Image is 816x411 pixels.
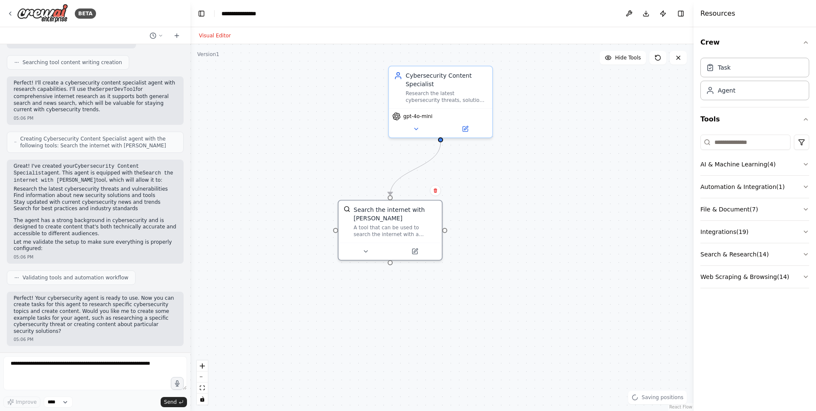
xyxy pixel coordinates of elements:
button: Send [161,397,187,407]
code: Cybersecurity Content Specialist [14,163,139,177]
button: Crew [700,31,809,54]
g: Edge from 8a93771f-e2b5-4b61-8435-b9ebb2afc349 to 74678119-3d08-4282-8dbe-14c303458688 [386,142,445,195]
button: Search & Research(14) [700,243,809,265]
button: Open in side panel [391,246,439,256]
p: Perfect! Your cybersecurity agent is ready to use. Now you can create tasks for this agent to res... [14,295,177,335]
span: gpt-4o-mini [403,113,433,120]
li: Search for best practices and industry standards [14,205,177,212]
img: SerperDevTool [343,205,350,212]
li: Stay updated with current cybersecurity news and trends [14,199,177,206]
button: Tools [700,107,809,131]
div: 05:06 PM [14,254,177,260]
button: fit view [197,383,208,394]
button: Delete node [430,185,441,196]
div: 05:06 PM [14,336,177,343]
p: Great! I've created your agent. This agent is equipped with the tool, which will allow it to: [14,163,177,184]
div: BETA [75,8,96,19]
button: AI & Machine Learning(4) [700,153,809,175]
button: Open in side panel [442,124,489,134]
div: 05:06 PM [14,115,177,121]
div: Tools [700,131,809,295]
button: File & Document(7) [700,198,809,220]
button: zoom out [197,372,208,383]
button: Improve [3,397,40,408]
li: Research the latest cybersecurity threats and vulnerabilities [14,186,177,193]
div: Cybersecurity Content SpecialistResearch the latest cybersecurity threats, solutions, and best pr... [388,66,493,138]
button: zoom in [197,360,208,372]
div: Task [718,63,731,72]
button: Web Scraping & Browsing(14) [700,266,809,288]
div: Cybersecurity Content Specialist [406,71,487,88]
span: Hide Tools [615,54,641,61]
span: Searching tool content writing creation [23,59,122,66]
code: Search the internet with [PERSON_NAME] [14,170,173,183]
button: toggle interactivity [197,394,208,405]
button: Integrations(19) [700,221,809,243]
a: React Flow attribution [669,405,692,409]
div: Crew [700,54,809,107]
div: Research the latest cybersecurity threats, solutions, and best practices to create comprehensive,... [406,90,487,104]
nav: breadcrumb [221,9,265,18]
img: Logo [17,4,68,23]
h4: Resources [700,8,735,19]
button: Hide Tools [600,51,646,65]
p: Perfect! I'll create a cybersecurity content specialist agent with research capabilities. I'll us... [14,80,177,113]
p: Let me validate the setup to make sure everything is properly configured: [14,239,177,252]
div: React Flow controls [197,360,208,405]
button: Start a new chat [170,31,184,41]
div: A tool that can be used to search the internet with a search_query. Supports different search typ... [354,224,437,238]
p: The agent has a strong background in cybersecurity and is designed to create content that's both ... [14,217,177,237]
div: Version 1 [197,51,219,58]
button: Automation & Integration(1) [700,176,809,198]
button: Hide left sidebar [195,8,207,20]
li: Find information about new security solutions and tools [14,192,177,199]
div: SerperDevToolSearch the internet with [PERSON_NAME]A tool that can be used to search the internet... [338,200,443,261]
button: Visual Editor [194,31,236,41]
button: Hide right sidebar [675,8,687,20]
span: Saving positions [642,394,683,401]
button: Click to speak your automation idea [171,377,184,390]
span: Improve [16,399,37,405]
span: Creating Cybersecurity Content Specialist agent with the following tools: Search the internet wit... [20,135,176,149]
code: SerperDevTool [96,87,136,93]
span: Send [164,399,177,405]
div: Agent [718,86,735,95]
button: Switch to previous chat [146,31,167,41]
span: Validating tools and automation workflow [23,274,128,281]
div: Search the internet with [PERSON_NAME] [354,205,437,222]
